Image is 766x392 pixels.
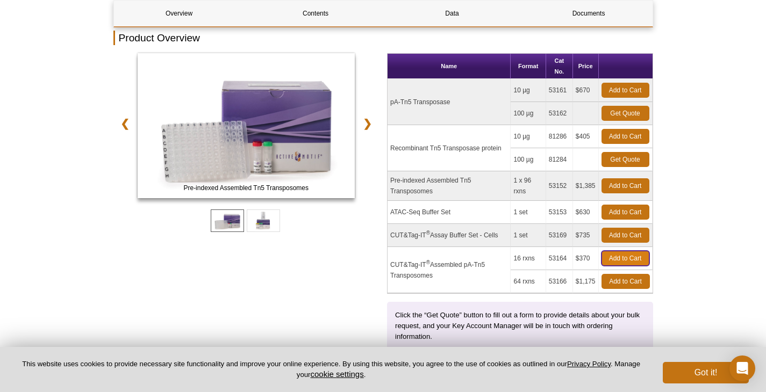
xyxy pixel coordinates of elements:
[387,1,518,26] a: Data
[573,79,599,102] td: $670
[546,125,573,148] td: 81286
[573,54,599,79] th: Price
[17,359,645,380] p: This website uses cookies to provide necessary site functionality and improve your online experie...
[573,171,599,201] td: $1,385
[388,247,511,293] td: CUT&Tag-IT Assembled pA-Tn5 Transposomes
[511,270,546,293] td: 64 rxns
[602,129,649,144] a: Add to Cart
[567,360,611,368] a: Privacy Policy
[511,54,546,79] th: Format
[310,369,363,379] button: cookie settings
[511,148,546,171] td: 100 µg
[114,1,245,26] a: Overview
[511,79,546,102] td: 10 µg
[388,224,511,247] td: CUT&Tag-IT Assay Buffer Set - Cells
[546,102,573,125] td: 53162
[511,224,546,247] td: 1 set
[602,83,649,98] a: Add to Cart
[546,54,573,79] th: Cat No.
[602,274,650,289] a: Add to Cart
[546,247,573,270] td: 53164
[511,247,546,270] td: 16 rxns
[602,152,649,167] a: Get Quote
[602,205,649,220] a: Add to Cart
[602,228,649,243] a: Add to Cart
[356,111,379,136] a: ❯
[602,251,649,266] a: Add to Cart
[511,125,546,148] td: 10 µg
[388,201,511,224] td: ATAC-Seq Buffer Set
[395,310,645,342] p: Click the “Get Quote” button to fill out a form to provide details about your bulk request, and y...
[113,111,137,136] a: ❮
[663,362,749,383] button: Got it!
[546,148,573,171] td: 81284
[546,79,573,102] td: 53161
[140,183,353,193] span: Pre-indexed Assembled Tn5 Transposomes
[113,31,653,45] h2: Product Overview
[250,1,381,26] a: Contents
[388,79,511,125] td: pA-Tn5 Transposase
[546,224,573,247] td: 53169
[602,178,649,193] a: Add to Cart
[546,171,573,201] td: 53152
[511,102,546,125] td: 100 µg
[573,201,599,224] td: $630
[573,125,599,148] td: $405
[138,53,355,201] a: ATAC-Seq Kit
[388,171,511,201] td: Pre-indexed Assembled Tn5 Transposomes
[524,1,654,26] a: Documents
[573,247,599,270] td: $370
[388,54,511,79] th: Name
[602,106,649,121] a: Get Quote
[729,355,755,381] div: Open Intercom Messenger
[511,171,546,201] td: 1 x 96 rxns
[426,259,430,265] sup: ®
[511,201,546,224] td: 1 set
[426,230,430,236] sup: ®
[546,201,573,224] td: 53153
[138,53,355,198] img: Pre-indexed Assembled Tn5 Transposomes
[573,224,599,247] td: $735
[546,270,573,293] td: 53166
[388,125,511,171] td: Recombinant Tn5 Transposase protein
[573,270,599,293] td: $1,175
